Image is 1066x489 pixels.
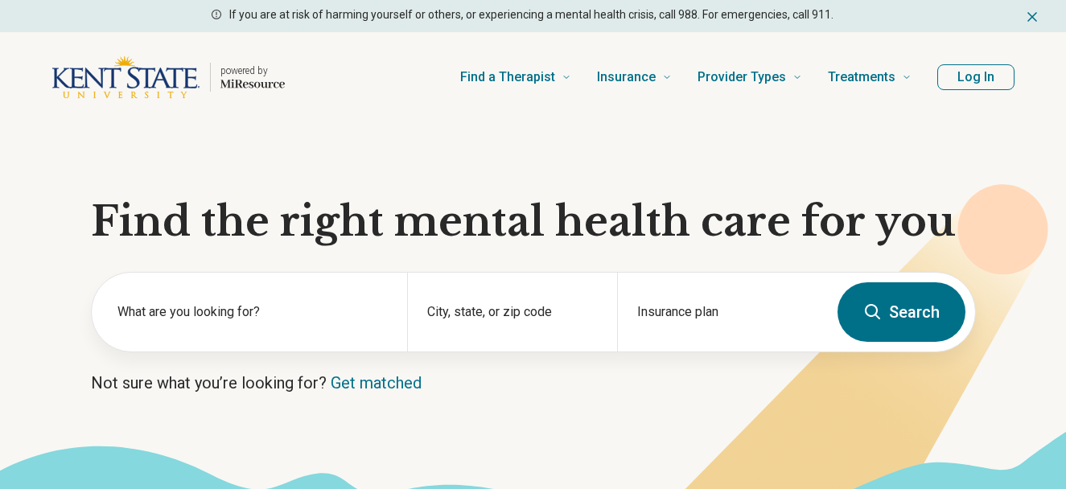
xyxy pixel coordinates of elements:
[51,51,285,103] a: Home page
[91,372,976,394] p: Not sure what you’re looking for?
[229,6,833,23] p: If you are at risk of harming yourself or others, or experiencing a mental health crisis, call 98...
[117,302,388,322] label: What are you looking for?
[828,66,895,88] span: Treatments
[937,64,1015,90] button: Log In
[828,45,912,109] a: Treatments
[331,373,422,392] a: Get matched
[597,45,672,109] a: Insurance
[220,64,285,77] p: powered by
[460,45,571,109] a: Find a Therapist
[1024,6,1040,26] button: Dismiss
[698,66,786,88] span: Provider Types
[597,66,656,88] span: Insurance
[460,66,555,88] span: Find a Therapist
[698,45,802,109] a: Provider Types
[838,282,965,342] button: Search
[91,198,976,246] h1: Find the right mental health care for you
